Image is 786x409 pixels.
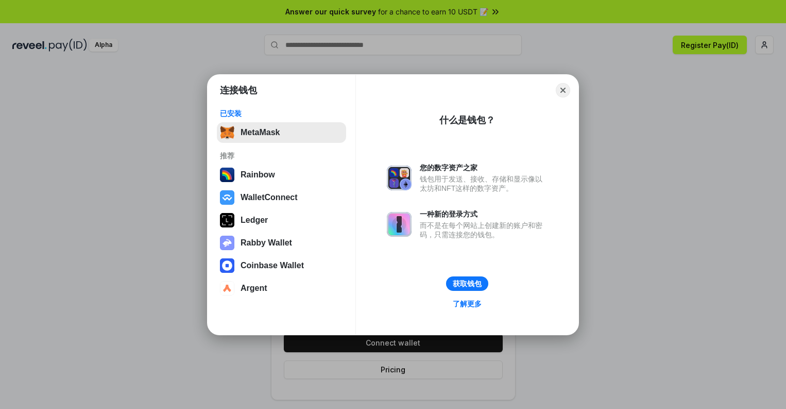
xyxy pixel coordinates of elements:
div: 了解更多 [453,299,482,308]
div: Ledger [241,216,268,225]
div: Argent [241,284,267,293]
div: MetaMask [241,128,280,137]
div: 已安装 [220,109,343,118]
img: svg+xml,%3Csvg%20xmlns%3D%22http%3A%2F%2Fwww.w3.org%2F2000%2Fsvg%22%20fill%3D%22none%22%20viewBox... [220,236,234,250]
div: 什么是钱包？ [439,114,495,126]
div: 而不是在每个网站上创建新的账户和密码，只需连接您的钱包。 [420,221,548,239]
button: Close [556,83,570,97]
div: 获取钱包 [453,279,482,288]
div: Rabby Wallet [241,238,292,248]
button: MetaMask [217,122,346,143]
a: 了解更多 [447,297,488,310]
div: 钱包用于发送、接收、存储和显示像以太坊和NFT这样的数字资产。 [420,174,548,193]
button: Ledger [217,210,346,231]
div: Coinbase Wallet [241,261,304,270]
button: Argent [217,278,346,299]
img: svg+xml,%3Csvg%20fill%3D%22none%22%20height%3D%2233%22%20viewBox%3D%220%200%2035%2033%22%20width%... [220,125,234,140]
button: Coinbase Wallet [217,255,346,276]
div: 一种新的登录方式 [420,209,548,219]
h1: 连接钱包 [220,84,257,96]
button: Rainbow [217,165,346,185]
button: WalletConnect [217,187,346,208]
img: svg+xml,%3Csvg%20width%3D%2228%22%20height%3D%2228%22%20viewBox%3D%220%200%2028%2028%22%20fill%3D... [220,281,234,296]
div: WalletConnect [241,193,298,202]
button: 获取钱包 [446,276,488,291]
img: svg+xml,%3Csvg%20width%3D%2228%22%20height%3D%2228%22%20viewBox%3D%220%200%2028%2028%22%20fill%3D... [220,258,234,273]
img: svg+xml,%3Csvg%20width%3D%2228%22%20height%3D%2228%22%20viewBox%3D%220%200%2028%2028%22%20fill%3D... [220,190,234,205]
img: svg+xml,%3Csvg%20xmlns%3D%22http%3A%2F%2Fwww.w3.org%2F2000%2Fsvg%22%20fill%3D%22none%22%20viewBox... [387,166,412,190]
button: Rabby Wallet [217,233,346,253]
img: svg+xml,%3Csvg%20xmlns%3D%22http%3A%2F%2Fwww.w3.org%2F2000%2Fsvg%22%20fill%3D%22none%22%20viewBox... [387,212,412,237]
img: svg+xml,%3Csvg%20width%3D%22120%22%20height%3D%22120%22%20viewBox%3D%220%200%20120%20120%22%20fil... [220,168,234,182]
div: Rainbow [241,170,275,179]
img: svg+xml,%3Csvg%20xmlns%3D%22http%3A%2F%2Fwww.w3.org%2F2000%2Fsvg%22%20width%3D%2228%22%20height%3... [220,213,234,227]
div: 推荐 [220,151,343,160]
div: 您的数字资产之家 [420,163,548,172]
